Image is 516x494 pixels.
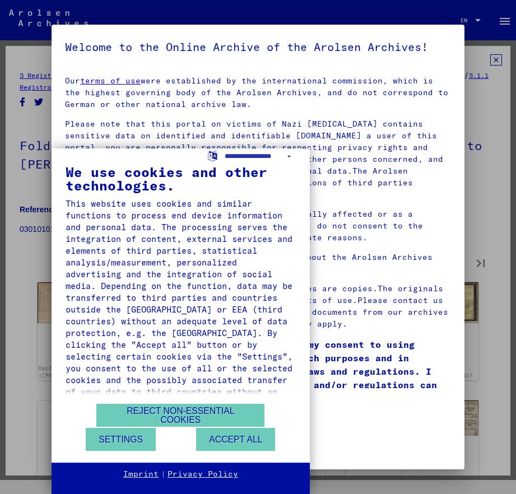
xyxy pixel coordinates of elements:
div: We use cookies and other technologies. [66,165,296,192]
button: Settings [86,428,156,451]
a: Privacy Policy [168,469,238,480]
a: Imprint [123,469,159,480]
button: Accept all [196,428,275,451]
div: This website uses cookies and similar functions to process end device information and personal da... [66,198,296,409]
button: Reject non-essential cookies [96,404,264,427]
